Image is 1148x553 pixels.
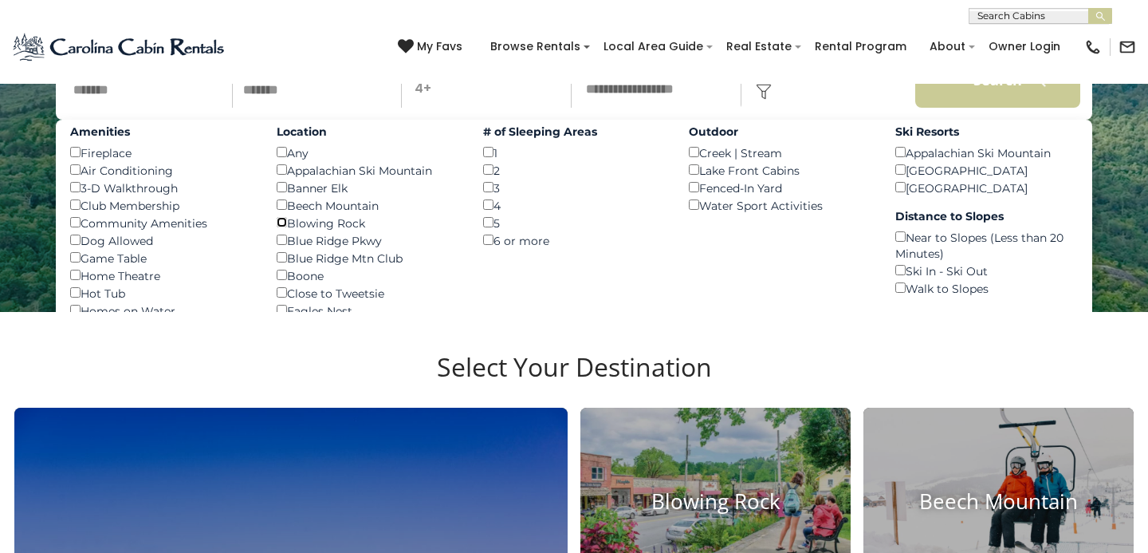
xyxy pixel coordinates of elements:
div: Fireplace [70,144,253,161]
div: 3-D Walkthrough [70,179,253,196]
div: 2 [483,161,666,179]
div: Near to Slopes (Less than 20 Minutes) [895,228,1078,262]
div: 3 [483,179,666,196]
div: 5 [483,214,666,231]
div: Creek | Stream [689,144,871,161]
img: Blue-2.png [12,31,227,63]
div: Hot Tub [70,284,253,302]
img: phone-regular-black.png [1084,38,1102,56]
div: Home Theatre [70,267,253,284]
div: Homes on Water [70,302,253,319]
a: My Favs [398,38,466,56]
div: Banner Elk [277,179,459,196]
div: Close to Tweetsie [277,284,459,302]
div: Game Table [70,249,253,267]
div: Club Membership [70,196,253,214]
a: Rental Program [807,34,914,59]
div: Lake Front Cabins [689,161,871,179]
div: Eagles Nest [277,302,459,319]
div: 6 or more [483,231,666,249]
label: Sleeps [483,309,666,325]
div: Blowing Rock [277,214,459,231]
div: Boone [277,267,459,284]
img: filter--v1.png [756,84,772,100]
div: Appalachian Ski Mountain [895,144,1078,161]
div: 4 [483,196,666,214]
a: About [922,34,973,59]
label: Distance to Slopes [895,208,1078,224]
h4: Blowing Rock [580,490,851,515]
div: Ski In - Ski Out [895,262,1078,279]
span: My Favs [417,38,462,55]
div: [GEOGRAPHIC_DATA] [895,161,1078,179]
div: Community Amenities [70,214,253,231]
a: Browse Rentals [482,34,588,59]
label: Amenities [70,124,253,140]
div: [GEOGRAPHIC_DATA] [895,179,1078,196]
h4: Beech Mountain [863,490,1134,515]
a: Real Estate [718,34,800,59]
div: Appalachian Ski Mountain [277,161,459,179]
a: Owner Login [981,34,1068,59]
div: Water Sport Activities [689,196,871,214]
div: Walk to Slopes [895,279,1078,297]
div: Blue Ridge Mtn Club [277,249,459,267]
label: Outdoor [689,124,871,140]
div: Air Conditioning [70,161,253,179]
div: Fenced-In Yard [689,179,871,196]
div: Dog Allowed [70,231,253,249]
h3: Select Your Destination [12,352,1136,408]
a: Local Area Guide [596,34,711,59]
label: # of Sleeping Areas [483,124,666,140]
label: Location [277,124,459,140]
div: Beech Mountain [277,196,459,214]
img: mail-regular-black.png [1119,38,1136,56]
div: Blue Ridge Pkwy [277,231,459,249]
label: Ski Resorts [895,124,1078,140]
div: Any [277,144,459,161]
div: 1 [483,144,666,161]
